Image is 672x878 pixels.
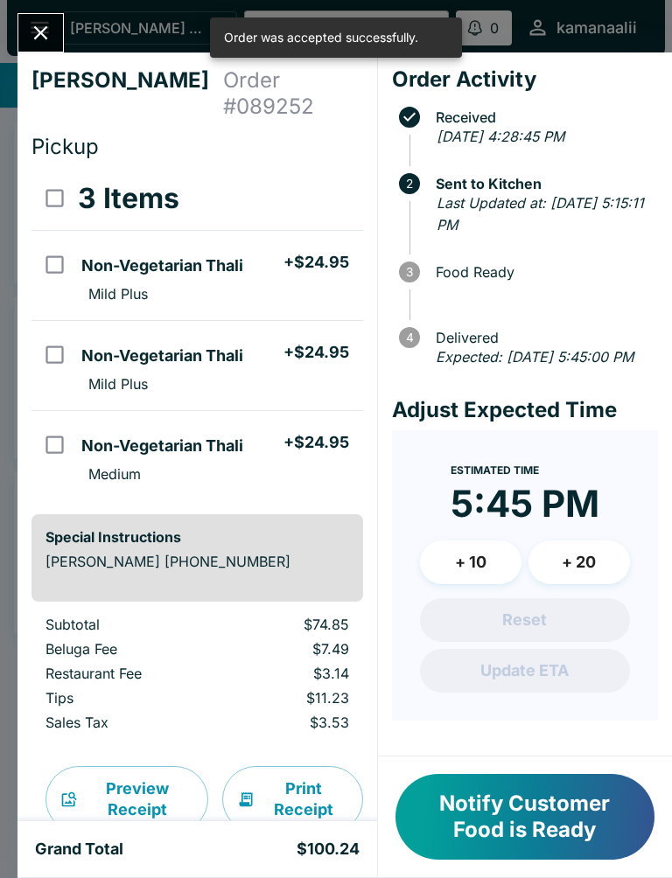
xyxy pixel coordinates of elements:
[31,134,99,159] span: Pickup
[234,665,349,682] p: $3.14
[234,714,349,731] p: $3.53
[45,616,206,633] p: Subtotal
[31,67,223,120] h4: [PERSON_NAME]
[528,540,630,584] button: + 20
[45,528,349,546] h6: Special Instructions
[405,331,413,345] text: 4
[427,264,658,280] span: Food Ready
[451,463,539,477] span: Estimated Time
[222,766,363,833] button: Print Receipt
[283,252,349,273] h5: + $24.95
[45,553,349,570] p: [PERSON_NAME] [PHONE_NUMBER]
[81,345,243,366] h5: Non-Vegetarian Thali
[88,285,148,303] p: Mild Plus
[234,616,349,633] p: $74.85
[427,330,658,345] span: Delivered
[45,689,206,707] p: Tips
[45,665,206,682] p: Restaurant Fee
[223,67,363,120] h4: Order # 089252
[436,348,633,366] em: Expected: [DATE] 5:45:00 PM
[283,432,349,453] h5: + $24.95
[420,540,521,584] button: + 10
[451,481,599,526] time: 5:45 PM
[45,766,208,833] button: Preview Receipt
[81,255,243,276] h5: Non-Vegetarian Thali
[392,66,658,93] h4: Order Activity
[406,177,413,191] text: 2
[297,839,360,860] h5: $100.24
[45,714,206,731] p: Sales Tax
[283,342,349,363] h5: + $24.95
[437,128,564,145] em: [DATE] 4:28:45 PM
[395,774,654,860] button: Notify Customer Food is Ready
[406,265,413,279] text: 3
[78,181,179,216] h3: 3 Items
[45,640,206,658] p: Beluga Fee
[35,839,123,860] h5: Grand Total
[234,689,349,707] p: $11.23
[18,14,63,52] button: Close
[224,23,418,52] div: Order was accepted successfully.
[81,436,243,456] h5: Non-Vegetarian Thali
[427,109,658,125] span: Received
[392,397,658,423] h4: Adjust Expected Time
[31,167,363,500] table: orders table
[437,194,644,234] em: Last Updated at: [DATE] 5:15:11 PM
[31,616,363,738] table: orders table
[88,465,141,483] p: Medium
[88,375,148,393] p: Mild Plus
[427,176,658,192] span: Sent to Kitchen
[234,640,349,658] p: $7.49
